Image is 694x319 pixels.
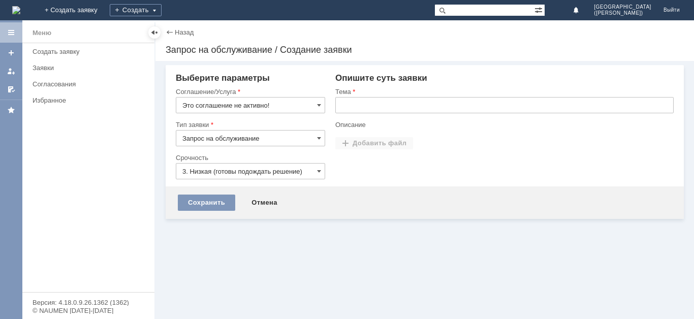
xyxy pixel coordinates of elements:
span: Расширенный поиск [534,5,545,14]
div: Описание [335,121,672,128]
span: Выберите параметры [176,73,270,83]
a: Назад [175,28,194,36]
div: Тип заявки [176,121,323,128]
span: ([PERSON_NAME]) [594,10,651,16]
a: Согласования [28,76,152,92]
div: Создать [110,4,162,16]
a: Создать заявку [28,44,152,59]
div: Заявки [33,64,148,72]
span: [GEOGRAPHIC_DATA] [594,4,651,10]
div: Соглашение/Услуга [176,88,323,95]
img: logo [12,6,20,14]
div: Скрыть меню [148,26,161,39]
div: Меню [33,27,51,39]
a: Перейти на домашнюю страницу [12,6,20,14]
div: Версия: 4.18.0.9.26.1362 (1362) [33,299,144,306]
div: Согласования [33,80,148,88]
a: Мои заявки [3,63,19,79]
div: Срочность [176,154,323,161]
div: Запрос на обслуживание / Создание заявки [166,45,684,55]
span: Опишите суть заявки [335,73,427,83]
div: Создать заявку [33,48,148,55]
a: Мои согласования [3,81,19,98]
div: Тема [335,88,672,95]
a: Заявки [28,60,152,76]
div: © NAUMEN [DATE]-[DATE] [33,307,144,314]
div: Избранное [33,97,137,104]
a: Создать заявку [3,45,19,61]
